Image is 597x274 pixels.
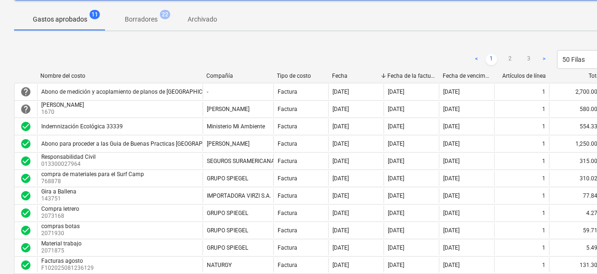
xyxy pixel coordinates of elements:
div: Ministerio Mi Ambiente [207,123,265,130]
div: [DATE] [388,89,404,95]
div: GRUPO SPIEGEL [207,227,248,234]
div: [DATE] [443,210,460,216]
div: [DATE] [443,106,460,112]
span: check_circle [20,138,31,149]
div: Fecha [333,73,380,79]
p: 2073168 [41,212,81,220]
div: [DATE] [388,123,404,130]
div: 1 [542,210,545,216]
span: check_circle [20,156,31,167]
a: Page 2 [505,54,516,65]
p: 013300027964 [41,160,98,168]
div: Abono para proceder a las Guia de Buenas Practicas [GEOGRAPHIC_DATA] [41,141,230,147]
div: 1 [542,175,545,182]
a: Page 3 [523,54,535,65]
div: [DATE] [443,227,460,234]
div: La factura fue aprobada [20,173,31,184]
div: [DATE] [443,193,460,199]
p: 2071875 [41,247,83,255]
span: check_circle [20,173,31,184]
div: La factura fue aprobada [20,242,31,253]
div: Factura [278,244,297,251]
div: [DATE] [333,106,349,112]
div: Indemnización Ecológica 33339 [41,123,123,130]
div: [DATE] [443,262,460,268]
div: Material trabajo [41,240,82,247]
div: NATURGY [207,262,232,268]
div: 1 [542,262,545,268]
div: Factura [278,227,297,234]
div: - [207,89,208,95]
div: La factura fue aprobada [20,207,31,219]
span: check_circle [20,121,31,132]
div: Gira a Ballena [41,188,76,195]
div: [DATE] [333,141,349,147]
span: check_circle [20,207,31,219]
div: [DATE] [443,175,460,182]
span: check_circle [20,242,31,253]
div: Tipo de costo [277,73,325,79]
div: La factura fue aprobada [20,156,31,167]
div: [DATE] [333,89,349,95]
div: Nombre del costo [40,73,199,79]
div: [DATE] [333,193,349,199]
div: La factura fue aprobada [20,225,31,236]
p: Borradores [125,15,158,24]
div: Fecha de la factura [387,73,435,79]
div: 1 [542,227,545,234]
div: [DATE] [333,175,349,182]
div: [DATE] [388,141,404,147]
div: La factura fue aprobada [20,190,31,201]
div: Artículos de línea [498,73,546,79]
div: 1 [542,123,545,130]
span: check_circle [20,225,31,236]
div: Factura [278,210,297,216]
span: 11 [90,10,100,19]
div: [DATE] [388,175,404,182]
div: La factura está esperando una aprobación. [20,86,31,97]
span: help [20,104,31,115]
span: check_circle [20,190,31,201]
div: 1 [542,89,545,95]
div: [DATE] [443,89,460,95]
div: [PERSON_NAME] [207,141,249,147]
div: GRUPO SPIEGEL [207,244,248,251]
div: [DATE] [388,227,404,234]
p: 143751 [41,195,78,203]
div: 1 [542,158,545,164]
span: help [20,86,31,97]
div: [DATE] [388,210,404,216]
div: La factura fue aprobada [20,138,31,149]
div: [DATE] [388,244,404,251]
div: 1 [542,141,545,147]
span: 22 [160,10,170,19]
div: Factura [278,175,297,182]
div: La factura fue aprobada [20,259,31,271]
div: [DATE] [333,210,349,216]
p: 1670 [41,108,86,116]
div: IMPORTADORA VIRZI S.A. [207,193,271,199]
div: Compañía [206,73,270,79]
div: 1 [542,193,545,199]
div: Fecha de vencimiento [443,73,491,79]
div: La factura está esperando una aprobación. [20,104,31,115]
div: 1 [542,244,545,251]
div: [DATE] [388,262,404,268]
p: 2071930 [41,230,82,237]
div: [DATE] [443,141,460,147]
div: [PERSON_NAME] [41,102,84,108]
div: La factura fue aprobada [20,121,31,132]
div: Compra letrero [41,206,79,212]
div: Factura [278,158,297,164]
div: [DATE] [333,158,349,164]
a: Previous page [471,54,482,65]
div: Responsabilidad Civil [41,154,96,160]
div: [DATE] [388,106,404,112]
div: [DATE] [333,227,349,234]
div: [PERSON_NAME] [207,106,249,112]
p: F102025081236129 [41,264,94,272]
div: [DATE] [443,123,460,130]
div: Factura [278,193,297,199]
div: Facturas agosto [41,258,92,264]
div: Factura [278,141,297,147]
